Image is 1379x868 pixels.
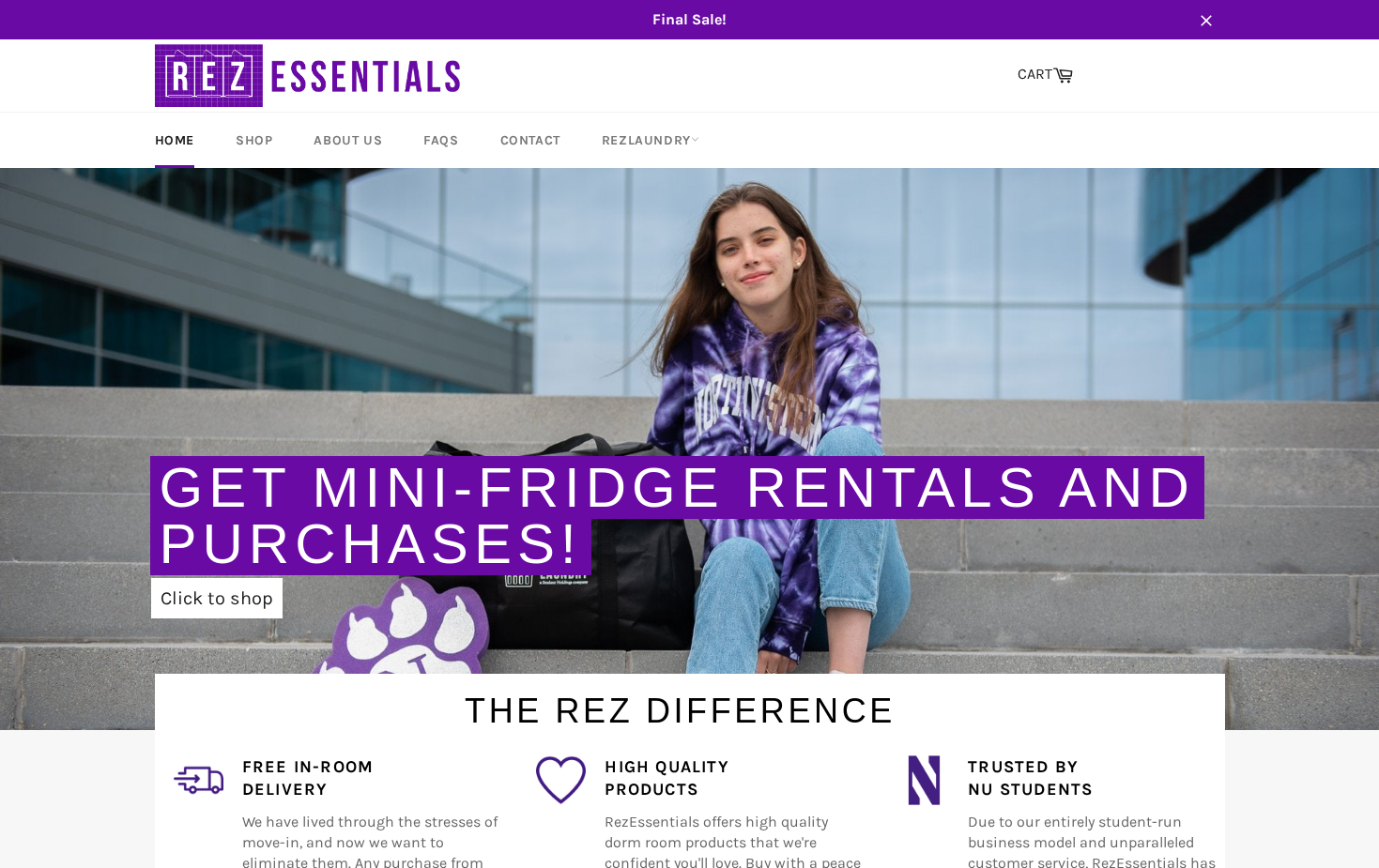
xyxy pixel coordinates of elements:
[242,755,498,802] h4: Free In-Room Delivery
[155,39,465,112] img: RezEssentials
[217,113,291,168] a: Shop
[295,113,401,168] a: About Us
[536,755,586,805] img: favorite_1.png
[151,578,283,618] a: Click to shop
[136,113,213,168] a: Home
[583,113,718,168] a: RezLaundry
[899,755,949,805] img: northwestern_wildcats_tiny.png
[605,755,861,802] h4: High Quality Products
[174,755,223,805] img: delivery_2.png
[482,113,579,168] a: Contact
[968,755,1224,802] h4: Trusted by NU Students
[1008,55,1082,95] a: CART
[136,9,1244,30] span: Final Sale!
[160,456,1195,575] a: Get Mini-Fridge Rentals and Purchases!
[405,113,477,168] a: FAQs
[136,674,1225,735] h1: The Rez Difference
